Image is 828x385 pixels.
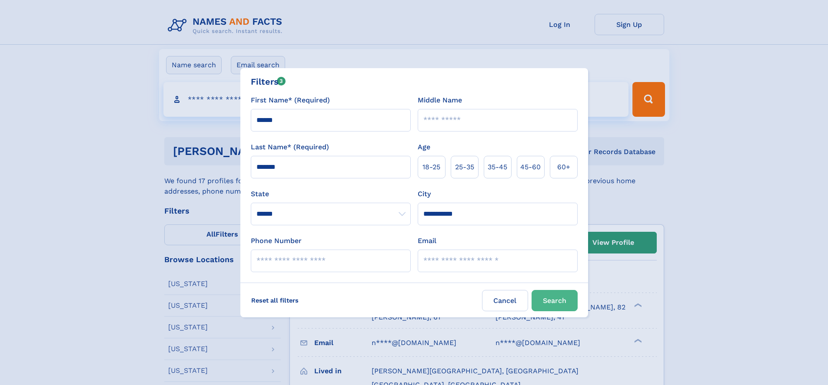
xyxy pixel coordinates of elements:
span: 25‑35 [455,162,474,172]
label: City [418,189,431,199]
label: Age [418,142,430,152]
label: First Name* (Required) [251,95,330,105]
div: Filters [251,75,286,88]
span: 35‑45 [488,162,507,172]
label: Phone Number [251,236,302,246]
label: Cancel [482,290,528,311]
span: 18‑25 [422,162,440,172]
label: Last Name* (Required) [251,142,329,152]
label: Email [418,236,436,246]
label: Middle Name [418,95,462,105]
span: 60+ [557,162,570,172]
button: Search [532,290,578,311]
span: 45‑60 [520,162,541,172]
label: Reset all filters [246,290,304,311]
label: State [251,189,411,199]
